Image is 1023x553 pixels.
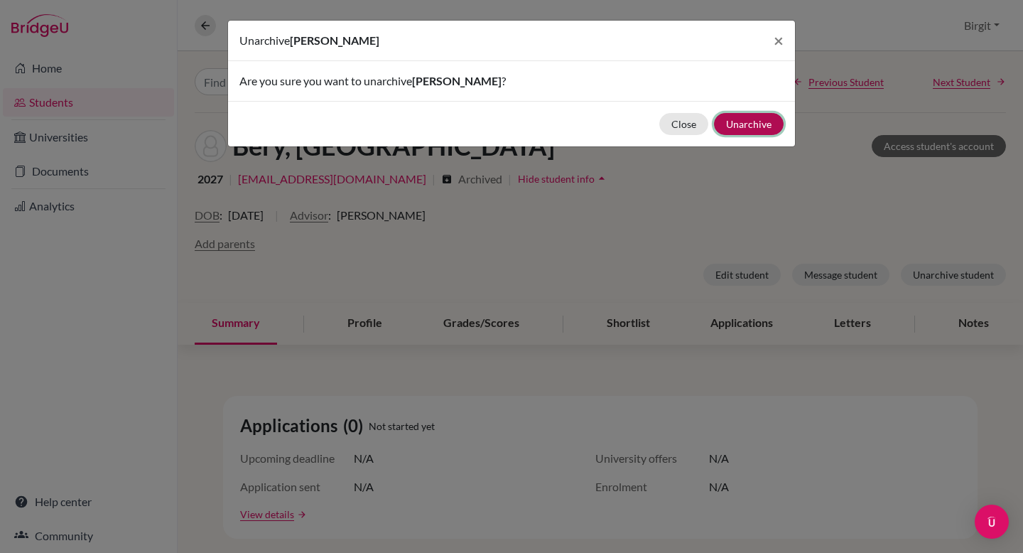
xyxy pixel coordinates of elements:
button: Close [762,21,795,60]
span: [PERSON_NAME] [412,74,502,87]
span: Unarchive [239,33,290,47]
span: [PERSON_NAME] [290,33,379,47]
p: Are you sure you want to unarchive ? [239,73,784,90]
div: Open Intercom Messenger [975,505,1009,539]
button: Close [659,113,708,135]
button: Unarchive [714,113,784,135]
span: × [774,30,784,50]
